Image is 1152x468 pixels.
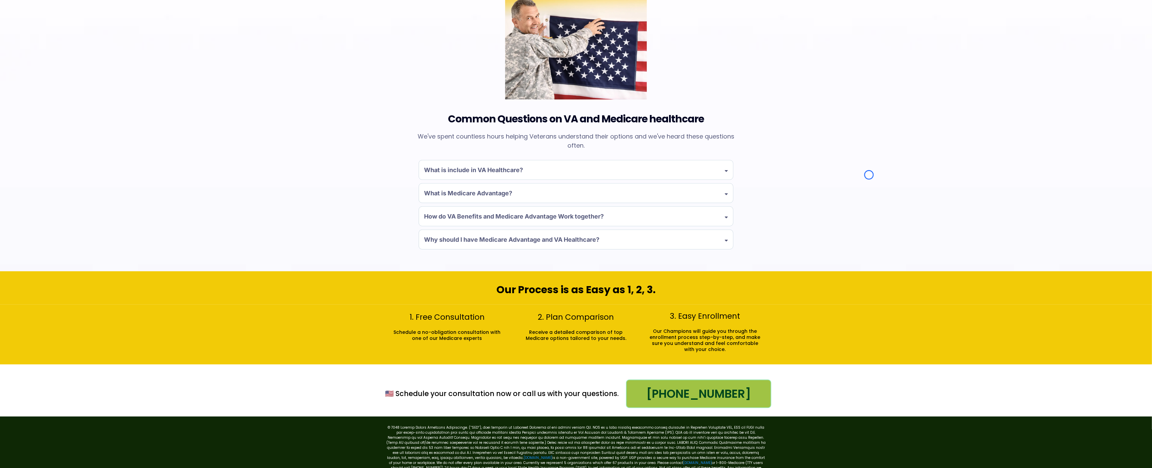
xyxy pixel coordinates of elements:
h2: 1. Free Consultation [388,312,507,322]
p: 🇺🇸 Schedule your consultation now or call us with your questions. [381,389,623,398]
a: [DOMAIN_NAME] [683,460,712,465]
p: Our Champions will guide you through the enrollment process step-by-step, and make sure you under... [649,328,761,353]
h4: What is Medicare Advantage? [424,189,512,198]
h4: How do VA Benefits and Medicare Advantage Work together? [424,212,604,221]
h2: 3. Easy Enrollment [645,311,764,321]
p: We've spent countless hours helping Veterans understand their options and we've heard these quest... [415,132,737,150]
strong: Common Questions on VA and Medicare healthcare [448,112,704,126]
h4: What is include in VA Healthcare? [424,165,523,174]
a: [DOMAIN_NAME] [524,455,552,460]
p: Schedule a no-obligation consultation with one of our Medicare experts [391,329,503,341]
p: Receive a detailed comparison of top Medicare options tailored to your needs. [520,329,632,341]
strong: Our Process is as Easy as 1, 2, 3. [496,282,656,297]
h4: Why should I have Medicare Advantage and VA Healthcare? [424,235,599,244]
span: [PHONE_NUMBER] [646,385,751,402]
a: 1-833-727-6644 [626,380,771,408]
h2: 2. Plan Comparison [517,312,635,322]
